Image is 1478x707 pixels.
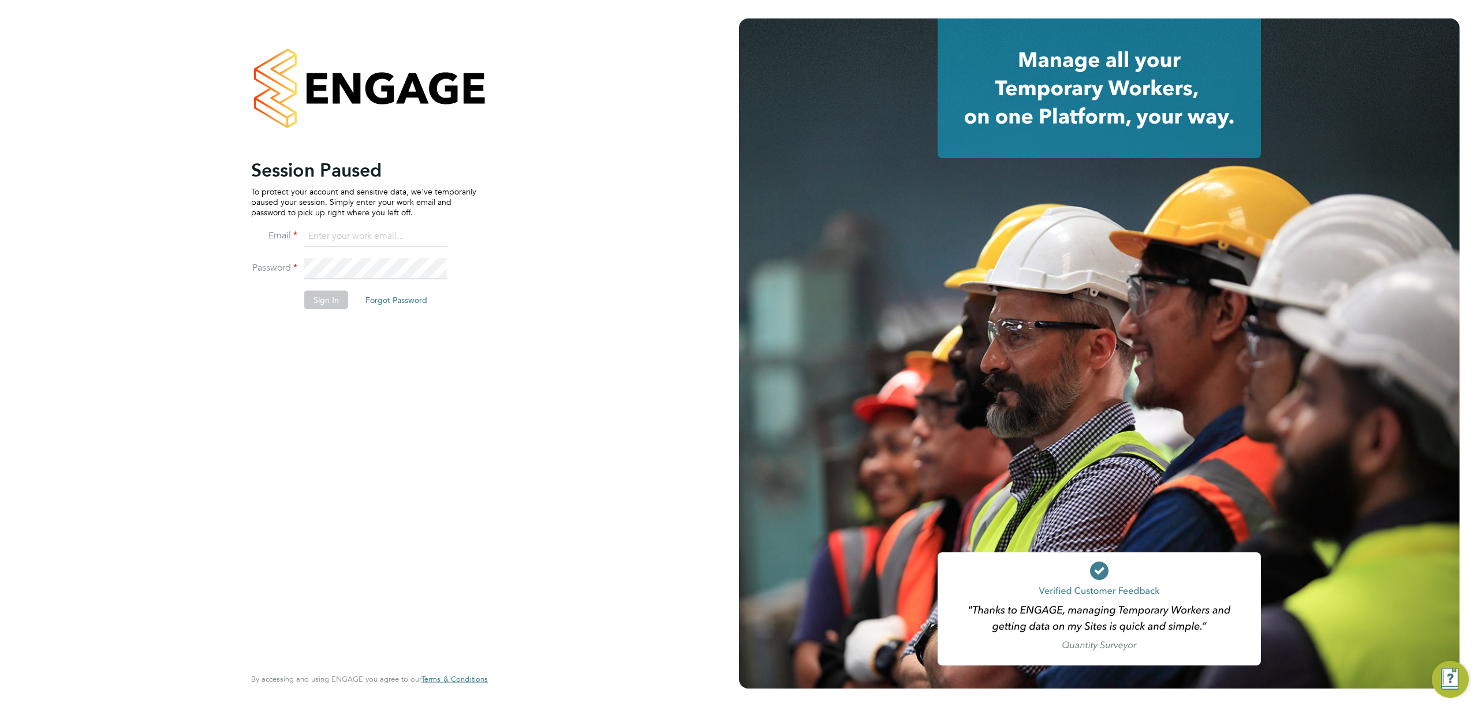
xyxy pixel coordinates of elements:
[1432,661,1469,698] button: Engage Resource Center
[251,186,476,218] p: To protect your account and sensitive data, we've temporarily paused your session. Simply enter y...
[421,674,488,684] span: Terms & Conditions
[251,674,488,684] span: By accessing and using ENGAGE you agree to our
[356,290,436,309] button: Forgot Password
[251,261,297,274] label: Password
[251,158,476,181] h2: Session Paused
[251,229,297,241] label: Email
[421,675,488,684] a: Terms & Conditions
[304,290,348,309] button: Sign In
[304,226,447,247] input: Enter your work email...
